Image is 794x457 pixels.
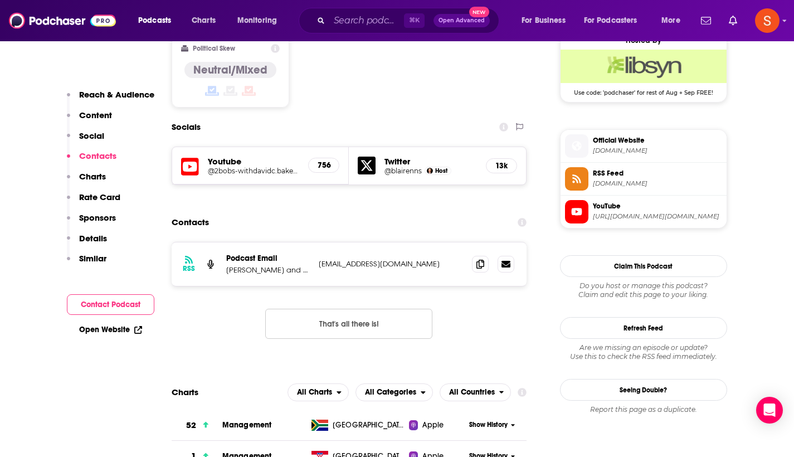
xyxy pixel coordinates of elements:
[561,50,727,95] a: Libsyn Deal: Use code: 'podchaser' for rest of Aug + Sep FREE!
[561,50,727,83] img: Libsyn Deal: Use code: 'podchaser' for rest of Aug + Sep FREE!
[593,201,722,211] span: YouTube
[469,7,489,17] span: New
[560,281,727,299] div: Claim and edit this page to your liking.
[186,419,196,432] h3: 52
[183,264,195,273] h3: RSS
[755,8,780,33] span: Logged in as sadie76317
[404,13,425,28] span: ⌘ K
[184,12,222,30] a: Charts
[565,167,722,191] a: RSS Feed[DOMAIN_NAME]
[565,200,722,223] a: YouTube[URL][DOMAIN_NAME][DOMAIN_NAME]
[465,420,519,430] button: Show History
[495,161,508,171] h5: 13k
[172,410,222,441] a: 52
[469,420,508,430] span: Show History
[560,379,727,401] a: Seeing Double?
[172,387,198,397] h2: Charts
[67,212,116,233] button: Sponsors
[67,233,107,254] button: Details
[230,12,291,30] button: open menu
[138,13,171,28] span: Podcasts
[9,10,116,31] img: Podchaser - Follow, Share and Rate Podcasts
[449,388,495,396] span: All Countries
[309,8,510,33] div: Search podcasts, credits, & more...
[724,11,742,30] a: Show notifications dropdown
[384,167,422,175] a: @blairenns
[67,294,154,315] button: Contact Podcast
[755,8,780,33] button: Show profile menu
[514,12,579,30] button: open menu
[307,420,409,431] a: [GEOGRAPHIC_DATA]
[329,12,404,30] input: Search podcasts, credits, & more...
[756,397,783,424] div: Open Intercom Messenger
[561,83,727,96] span: Use code: 'podchaser' for rest of Aug + Sep FREE!
[427,168,433,174] img: Blair Enns
[130,12,186,30] button: open menu
[79,130,104,141] p: Social
[67,192,120,212] button: Rate Card
[560,343,727,361] div: Are we missing an episode or update? Use this to check the RSS feed immediately.
[355,383,433,401] button: open menu
[172,212,209,233] h2: Contacts
[288,383,349,401] button: open menu
[172,116,201,138] h2: Socials
[593,179,722,188] span: 2bobs.libsyn.com
[440,383,512,401] h2: Countries
[237,13,277,28] span: Monitoring
[433,14,490,27] button: Open AdvancedNew
[565,134,722,158] a: Official Website[DOMAIN_NAME]
[297,388,332,396] span: All Charts
[222,420,272,430] a: Management
[593,147,722,155] span: 2bobs.com
[333,420,405,431] span: South Africa
[208,156,300,167] h5: Youtube
[67,89,154,110] button: Reach & Audience
[192,13,216,28] span: Charts
[79,233,107,244] p: Details
[593,212,722,221] span: https://www.youtube.com/@2bobs-withdavidc.bakerandb703
[79,171,106,182] p: Charts
[265,309,432,339] button: Nothing here.
[208,167,300,175] a: @2bobs-withdavidc.bakerandb703
[422,420,444,431] span: Apple
[384,156,477,167] h5: Twitter
[226,265,310,275] p: [PERSON_NAME] and [PERSON_NAME]
[560,317,727,339] button: Refresh Feed
[193,63,267,77] h4: Neutral/Mixed
[355,383,433,401] h2: Categories
[654,12,694,30] button: open menu
[318,161,330,170] h5: 756
[365,388,416,396] span: All Categories
[522,13,566,28] span: For Business
[560,405,727,414] div: Report this page as a duplicate.
[193,45,235,52] h2: Political Skew
[593,135,722,145] span: Official Website
[584,13,637,28] span: For Podcasters
[67,130,104,151] button: Social
[67,171,106,192] button: Charts
[79,150,116,161] p: Contacts
[288,383,349,401] h2: Platforms
[560,281,727,290] span: Do you host or manage this podcast?
[440,383,512,401] button: open menu
[409,420,465,431] a: Apple
[439,18,485,23] span: Open Advanced
[67,150,116,171] button: Contacts
[67,110,112,130] button: Content
[79,212,116,223] p: Sponsors
[79,325,142,334] a: Open Website
[435,167,447,174] span: Host
[79,89,154,100] p: Reach & Audience
[79,253,106,264] p: Similar
[755,8,780,33] img: User Profile
[79,192,120,202] p: Rate Card
[79,110,112,120] p: Content
[319,259,464,269] p: [EMAIL_ADDRESS][DOMAIN_NAME]
[593,168,722,178] span: RSS Feed
[226,254,310,263] p: Podcast Email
